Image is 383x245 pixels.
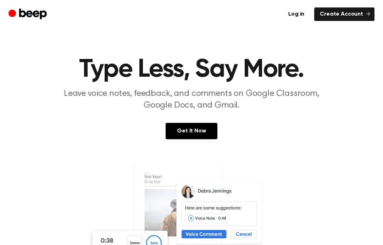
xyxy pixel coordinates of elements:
h1: Type Less, Say More. [10,57,373,82]
p: Leave voice notes, feedback, and comments on Google Classroom, Google Docs, and Gmail. [55,88,328,111]
a: Get It Now [166,123,217,139]
a: Log in [283,7,310,21]
a: Create Account [314,7,374,21]
a: Beep [9,7,49,21]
